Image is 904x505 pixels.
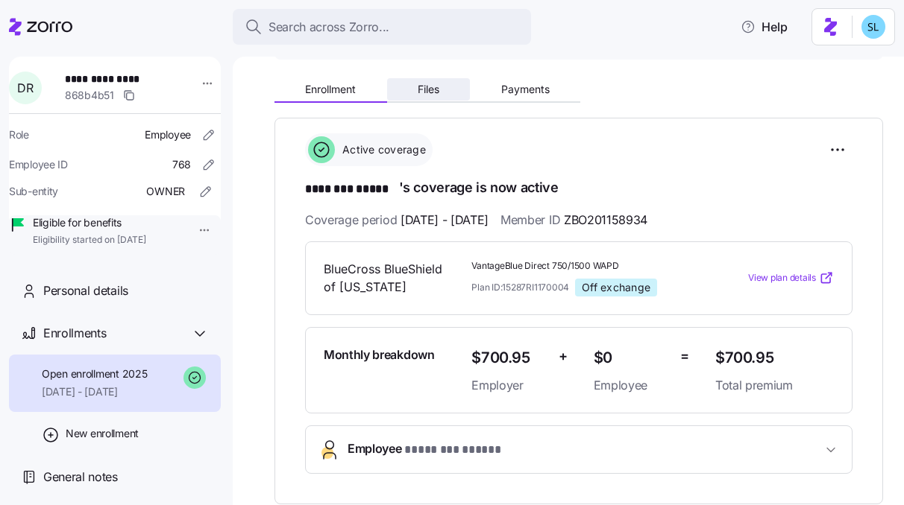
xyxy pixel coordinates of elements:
[559,346,568,367] span: +
[564,211,647,229] span: ZBO201158934
[729,12,800,42] button: Help
[594,346,669,370] span: $0
[582,281,650,294] span: Off exchange
[748,270,834,285] a: View plan details
[42,366,147,381] span: Open enrollment 2025
[43,282,128,300] span: Personal details
[741,18,788,36] span: Help
[269,18,389,36] span: Search across Zorro...
[305,84,356,95] span: Enrollment
[43,324,106,343] span: Enrollments
[305,178,853,199] h1: 's coverage is now active
[338,142,426,157] span: Active coverage
[501,84,550,95] span: Payments
[861,15,885,39] img: 7c620d928e46699fcfb78cede4daf1d1
[33,234,146,247] span: Eligibility started on [DATE]
[471,260,703,273] span: VantageBlue Direct 750/1500 WAPD
[748,271,816,285] span: View plan details
[324,346,435,364] span: Monthly breakdown
[471,376,547,395] span: Employer
[471,281,569,293] span: Plan ID: 15287RI1170004
[33,215,146,230] span: Eligible for benefits
[348,439,506,460] span: Employee
[233,9,531,45] button: Search across Zorro...
[9,184,58,199] span: Sub-entity
[418,84,439,95] span: Files
[65,88,114,103] span: 868b4b51
[66,426,139,441] span: New enrollment
[401,211,489,229] span: [DATE] - [DATE]
[715,376,834,395] span: Total premium
[9,157,68,172] span: Employee ID
[500,211,647,229] span: Member ID
[172,157,191,172] span: 768
[324,260,459,297] span: BlueCross BlueShield of [US_STATE]
[715,346,834,370] span: $700.95
[9,127,29,142] span: Role
[17,82,33,94] span: D R
[471,346,547,370] span: $700.95
[145,127,191,142] span: Employee
[42,384,147,399] span: [DATE] - [DATE]
[146,184,185,199] span: OWNER
[305,211,489,229] span: Coverage period
[594,376,669,395] span: Employee
[43,468,118,486] span: General notes
[680,346,689,367] span: =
